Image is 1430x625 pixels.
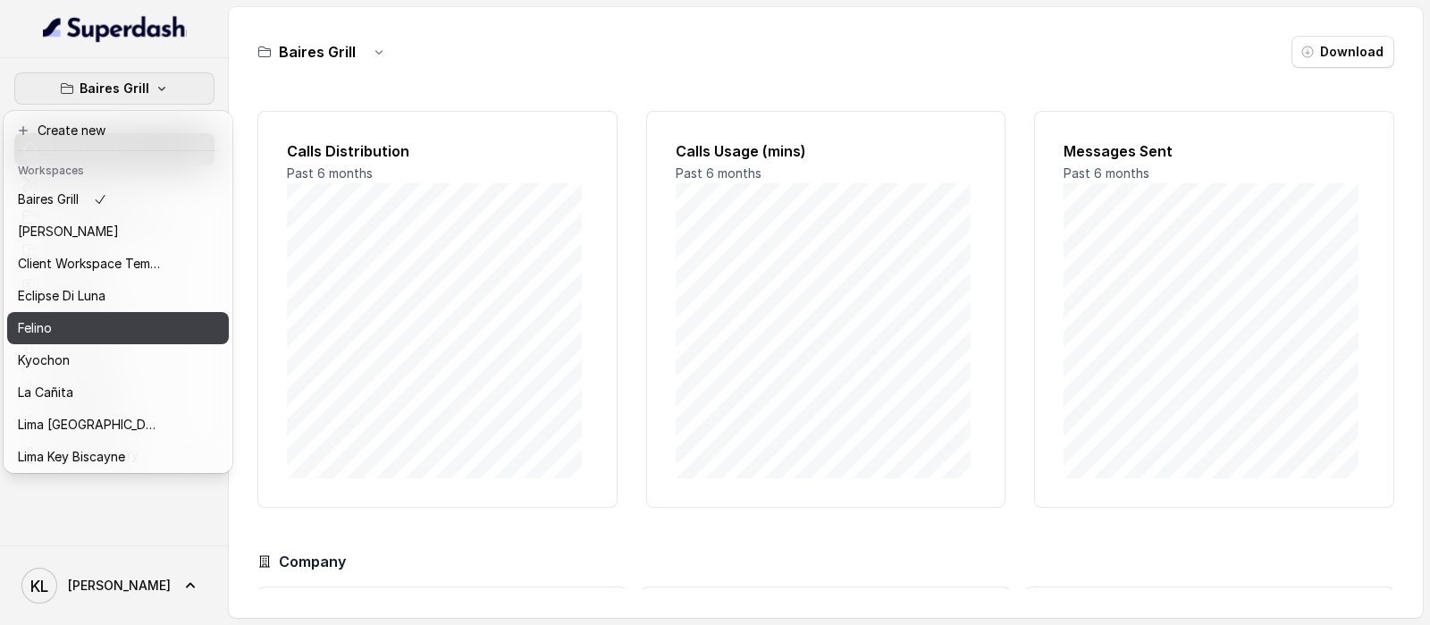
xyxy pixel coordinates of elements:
p: Baires Grill [18,189,79,210]
p: Lima [GEOGRAPHIC_DATA] [18,414,161,435]
p: Felino [18,317,52,339]
p: Baires Grill [80,78,149,99]
p: Eclipse Di Luna [18,285,105,307]
div: Baires Grill [4,111,232,473]
p: Lima Key Biscayne [18,446,125,468]
p: Client Workspace Template [18,253,161,274]
button: Baires Grill [14,72,214,105]
header: Workspaces [7,155,229,183]
button: Create new [7,114,229,147]
p: La Cañita [18,382,73,403]
p: Kyochon [18,350,70,371]
p: [PERSON_NAME] [18,221,119,242]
